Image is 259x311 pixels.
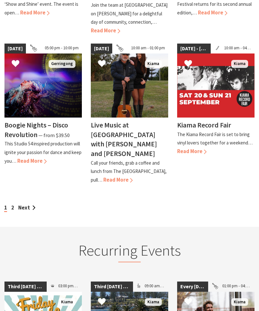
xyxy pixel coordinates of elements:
span: [DATE] [91,44,112,54]
h4: Kiama Record Fair [177,120,231,129]
span: 09:00 am - 03:00 pm [141,282,168,292]
span: Read More [103,176,133,183]
button: Click to Favourite Live Music at Burnetts with Emma and Ron Davison [91,53,112,75]
span: 10:00 am - 01:00 pm [128,44,168,54]
a: [DATE] 05:00 pm - 10:00 pm Boogie Nights Gerringong Boogie Nights – Disco Revolution ⁠— from $39.... [4,44,82,184]
a: Next [18,204,35,211]
img: Boogie Nights [4,53,82,118]
a: 2 [11,204,14,211]
span: ⁠— from $39.50 [38,132,70,139]
button: Click to Favourite Boogie Nights – Disco Revolution [5,53,26,75]
button: Click to Favourite Kiama Record Fair [178,53,199,75]
span: Kiama [231,298,248,306]
span: [DATE] [4,44,26,54]
p: Call your friends, grab a coffee and lunch from The [GEOGRAPHIC_DATA], pull… [91,160,167,183]
p: Join the team at [GEOGRAPHIC_DATA] on [PERSON_NAME] for a delightful day of community, connection,… [91,2,168,25]
span: Gerringong [49,60,75,68]
span: Every [DATE] [177,282,208,292]
span: Third [DATE] of the Month [4,282,47,292]
span: Read More [177,148,207,155]
span: 01:00 pm - 04:00 pm [219,282,255,292]
span: 03:00 pm - 05:00 pm [55,282,82,292]
p: This Studio 54 inspired production will ignite your passion for dance and keep you… [4,141,82,164]
span: [DATE] - [DATE] [177,44,211,54]
span: Kiama [231,60,248,68]
span: Read More [91,27,120,34]
span: Kiama [145,60,162,68]
h4: Live Music at [GEOGRAPHIC_DATA] with [PERSON_NAME] and [PERSON_NAME] [91,120,157,158]
span: 1 [4,204,7,212]
a: [DATE] - [DATE] 10:00 am - 04:00 pm Kiama Kiama Record Fair The Kiama Record Fair is set to bring... [177,44,255,184]
p: The Kiama Record Fair is set to bring vinyl lovers together for a weekend… [177,131,253,146]
span: 05:00 pm - 10:00 pm [42,44,82,54]
span: Read More [198,9,227,16]
span: Third [DATE] of the Month [91,282,133,292]
h4: Boogie Nights – Disco Revolution [4,120,68,139]
span: Kiama [59,298,75,306]
span: Read More [20,9,50,16]
a: [DATE] 10:00 am - 01:00 pm Em & Ron Kiama Live Music at [GEOGRAPHIC_DATA] with [PERSON_NAME] and ... [91,44,168,184]
span: 10:00 am - 04:00 pm [221,44,255,54]
h2: Recurring Events [46,241,213,262]
span: Kiama [145,298,162,306]
span: Read More [17,158,47,164]
img: Em & Ron [91,53,168,118]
